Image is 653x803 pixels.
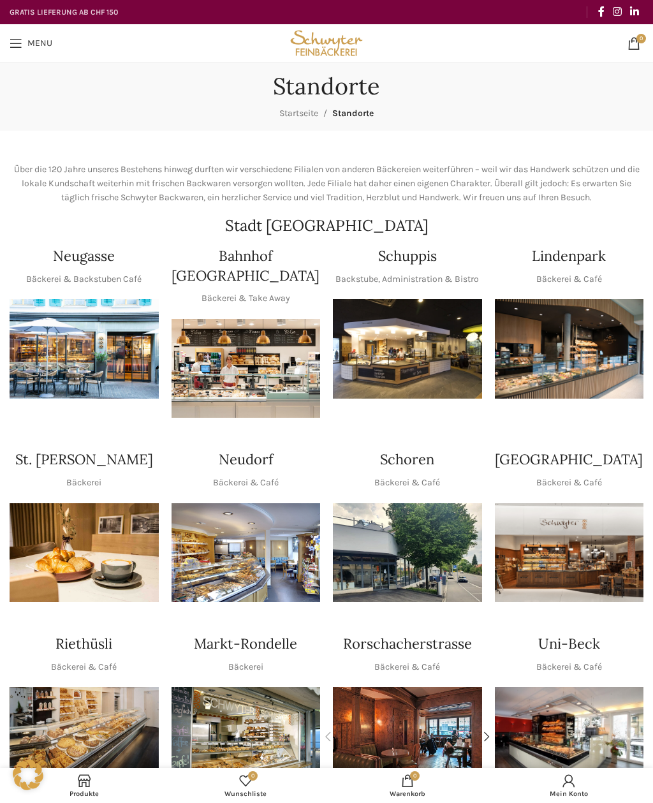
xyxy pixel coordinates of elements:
[326,771,488,800] a: 0 Warenkorb
[333,299,482,399] div: 1 / 1
[608,2,626,22] a: Instagram social link
[165,771,327,800] a: 0 Wunschliste
[3,31,59,56] a: Open mobile menu
[495,503,644,603] img: Schwyter-1800x900
[194,634,297,654] h4: Markt-Rondelle
[495,299,644,399] div: 1 / 1
[279,108,318,119] a: Startseite
[374,660,440,674] p: Bäckerei & Café
[172,319,321,418] img: Bahnhof St. Gallen
[594,2,608,22] a: Facebook social link
[172,503,321,603] div: 1 / 1
[538,634,600,654] h4: Uni-Beck
[53,246,115,266] h4: Neugasse
[333,503,482,603] div: 1 / 1
[10,503,159,603] img: schwyter-23
[3,771,165,800] a: Produkte
[10,503,159,603] div: 1 / 1
[172,687,321,786] img: Rondelle_1
[333,790,482,798] span: Warenkorb
[219,450,273,469] h4: Neudorf
[51,660,117,674] p: Bäckerei & Café
[172,246,321,286] h4: Bahnhof [GEOGRAPHIC_DATA]
[536,272,602,286] p: Bäckerei & Café
[495,687,644,786] img: rechts_09-1
[333,503,482,603] img: 0842cc03-b884-43c1-a0c9-0889ef9087d6 copy
[332,108,374,119] span: Standorte
[536,476,602,490] p: Bäckerei & Café
[10,790,159,798] span: Produkte
[410,771,420,781] span: 0
[10,299,159,399] div: 1 / 1
[172,687,321,786] div: 1 / 1
[172,790,321,798] span: Wunschliste
[532,246,606,266] h4: Lindenpark
[172,319,321,418] div: 1 / 1
[10,687,159,786] div: 1 / 1
[10,8,118,17] strong: GRATIS LIEFERUNG AB CHF 150
[66,476,101,490] p: Bäckerei
[273,73,380,100] h1: Standorte
[343,634,472,654] h4: Rorschacherstrasse
[495,790,644,798] span: Mein Konto
[10,299,159,399] img: Neugasse
[495,299,644,399] img: 017-e1571925257345
[335,272,479,286] p: Backstube, Administration & Bistro
[165,771,327,800] div: Meine Wunschliste
[495,687,644,786] div: 1 / 1
[248,771,258,781] span: 0
[374,476,440,490] p: Bäckerei & Café
[202,291,290,306] p: Bäckerei & Take Away
[213,476,279,490] p: Bäckerei & Café
[172,503,321,603] img: Neudorf_1
[333,687,482,786] div: 1 / 2
[228,660,263,674] p: Bäckerei
[495,450,643,469] h4: [GEOGRAPHIC_DATA]
[10,687,159,786] img: Riethüsli-2
[536,660,602,674] p: Bäckerei & Café
[636,34,646,43] span: 0
[10,218,643,233] h2: Stadt [GEOGRAPHIC_DATA]
[495,503,644,603] div: 1 / 1
[621,31,647,56] a: 0
[380,450,434,469] h4: Schoren
[488,771,650,800] a: Mein Konto
[27,39,52,48] span: Menu
[626,2,643,22] a: Linkedin social link
[288,37,366,48] a: Site logo
[288,24,366,63] img: Bäckerei Schwyter
[315,724,341,749] div: Previous slide
[326,771,488,800] div: My cart
[333,299,482,399] img: 150130-Schwyter-013
[333,687,482,786] img: Rorschacherstrasse
[26,272,142,286] p: Bäckerei & Backstuben Café
[55,634,112,654] h4: Riethüsli
[15,450,153,469] h4: St. [PERSON_NAME]
[474,724,500,749] div: Next slide
[10,163,643,205] p: Über die 120 Jahre unseres Bestehens hinweg durften wir verschiedene Filialen von anderen Bäckere...
[378,246,437,266] h4: Schuppis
